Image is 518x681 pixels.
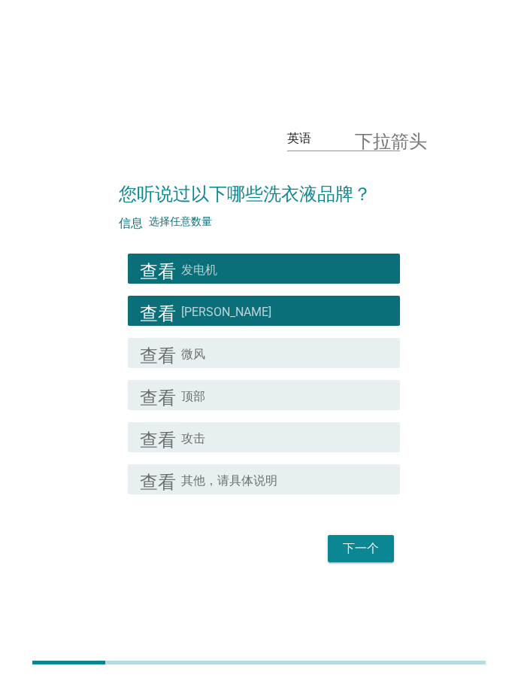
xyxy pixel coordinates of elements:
font: 其他，请具体说明 [181,473,277,488]
font: 您听说过以下哪些洗衣液品牌？ [119,184,371,205]
font: [PERSON_NAME] [181,305,271,319]
font: 选择任意数量 [149,215,212,227]
button: 下一个 [328,535,394,562]
font: 查看 [140,470,176,488]
font: 微风 [181,347,205,361]
font: 攻击 [181,431,205,445]
font: 下一个 [343,541,379,555]
font: 发电机 [181,263,217,277]
font: 查看 [140,302,176,320]
font: 查看 [140,428,176,446]
font: 查看 [140,260,176,278]
font: 下拉箭头 [355,129,427,147]
font: 查看 [140,386,176,404]
font: 信息 [119,215,143,227]
font: 顶部 [181,389,205,403]
font: 英语 [287,131,311,145]
font: 查看 [140,344,176,362]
